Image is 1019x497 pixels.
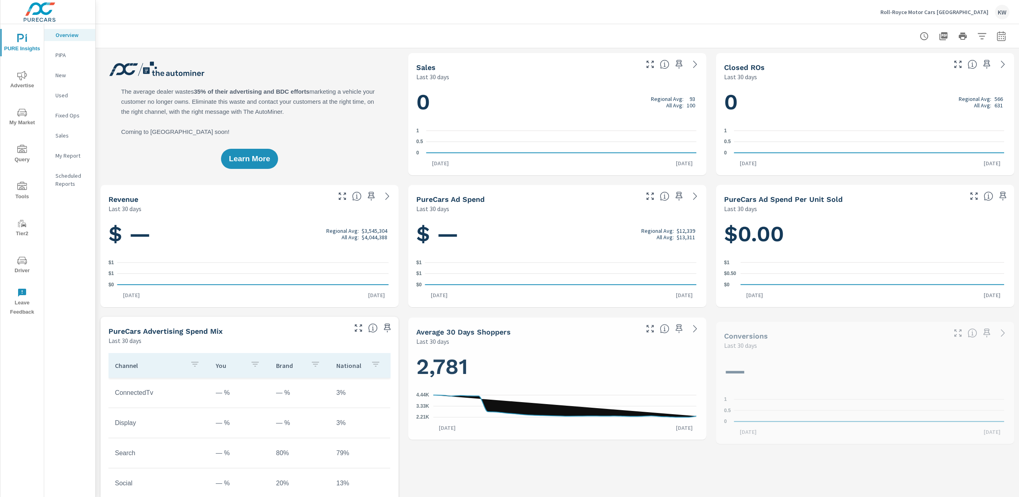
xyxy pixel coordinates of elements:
[993,28,1009,44] button: Select Date Range
[115,361,184,370] p: Channel
[734,428,762,436] p: [DATE]
[108,204,141,214] p: Last 30 days
[352,191,362,201] span: Total sales revenue over the selected date range. [Source: This data is sourced from the dealer’s...
[724,260,730,265] text: $1
[55,51,89,59] p: PIPA
[974,102,991,109] p: All Avg:
[330,383,390,403] td: 3%
[660,324,669,334] span: A rolling 30 day total of daily Shoppers on the dealership website, averaged over the selected da...
[996,327,1009,339] a: See more details in report
[365,190,378,203] span: Save this to your personalized report
[108,282,114,288] text: $0
[55,152,89,160] p: My Report
[416,328,511,336] h5: Average 30 Days Shoppers
[724,88,1006,116] h1: 0
[995,5,1009,19] div: KW
[416,139,423,145] text: 0.5
[955,28,971,44] button: Print Report
[724,271,736,276] text: $0.50
[677,228,695,234] p: $12,339
[416,128,419,133] text: 1
[734,159,762,167] p: [DATE]
[44,89,95,101] div: Used
[416,337,449,346] p: Last 30 days
[3,182,41,201] span: Tools
[724,408,731,413] text: 0.5
[724,204,757,214] p: Last 30 days
[968,328,977,338] span: The number of dealer-specified goals completed by a visitor. [Source: This data is provided by th...
[980,58,993,71] span: Save this to your personalized report
[994,96,1003,102] p: 566
[416,415,429,420] text: 2.21K
[108,260,114,265] text: $1
[326,228,359,234] p: Regional Avg:
[935,28,951,44] button: "Export Report to PDF"
[44,29,95,41] div: Overview
[724,220,1006,247] h1: $0.00
[670,424,698,432] p: [DATE]
[724,150,727,156] text: 0
[3,145,41,164] span: Query
[657,234,674,240] p: All Avg:
[55,31,89,39] p: Overview
[270,443,330,463] td: 80%
[724,357,1006,384] h1: —
[980,327,993,339] span: Save this to your personalized report
[689,58,702,71] a: See more details in report
[994,102,1003,109] p: 631
[381,322,394,335] span: Save this to your personalized report
[221,149,278,169] button: Learn More
[3,71,41,90] span: Advertise
[724,332,768,340] h5: Conversions
[689,190,702,203] a: See more details in report
[209,383,270,403] td: — %
[55,111,89,119] p: Fixed Ops
[330,443,390,463] td: 79%
[968,190,980,203] button: Make Fullscreen
[724,419,727,424] text: 0
[352,322,365,335] button: Make Fullscreen
[209,443,270,463] td: — %
[55,131,89,140] p: Sales
[724,72,757,82] p: Last 30 days
[209,473,270,493] td: — %
[724,63,765,72] h5: Closed ROs
[330,413,390,433] td: 3%
[44,69,95,81] div: New
[996,58,1009,71] a: See more details in report
[644,322,657,335] button: Make Fullscreen
[724,139,731,145] text: 0.5
[276,361,304,370] p: Brand
[108,271,114,277] text: $1
[951,327,964,339] button: Make Fullscreen
[978,159,1006,167] p: [DATE]
[117,291,145,299] p: [DATE]
[209,413,270,433] td: — %
[416,220,698,248] h1: $ —
[416,260,422,265] text: $1
[336,361,364,370] p: National
[978,428,1006,436] p: [DATE]
[641,228,674,234] p: Regional Avg:
[677,234,695,240] p: $13,311
[362,291,391,299] p: [DATE]
[108,220,391,248] h1: $ —
[416,63,436,72] h5: Sales
[3,34,41,53] span: PURE Insights
[416,88,698,116] h1: 0
[108,195,138,203] h5: Revenue
[644,190,657,203] button: Make Fullscreen
[951,58,964,71] button: Make Fullscreen
[416,282,422,288] text: $0
[270,383,330,403] td: — %
[3,108,41,127] span: My Market
[724,341,757,350] p: Last 30 days
[880,8,988,16] p: Roll-Royce Motor Cars [GEOGRAPHIC_DATA]
[416,271,422,277] text: $1
[984,191,993,201] span: Average cost of advertising per each vehicle sold at the dealer over the selected date range. The...
[416,353,698,380] h1: 2,781
[660,60,669,69] span: Number of vehicles sold by the dealership over the selected date range. [Source: This data is sou...
[425,291,453,299] p: [DATE]
[216,361,244,370] p: You
[3,219,41,238] span: Tier2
